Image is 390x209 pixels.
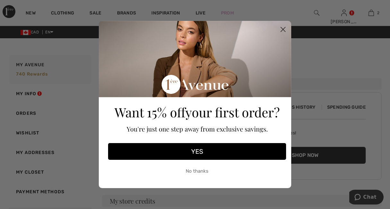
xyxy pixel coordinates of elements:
span: You're just one step away from exclusive savings. [127,124,268,133]
span: Want 15% off [114,104,185,121]
span: your first order? [185,104,280,121]
span: Chat [14,5,27,10]
button: No thanks [108,163,286,179]
button: Close dialog [277,24,289,35]
button: YES [108,143,286,160]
